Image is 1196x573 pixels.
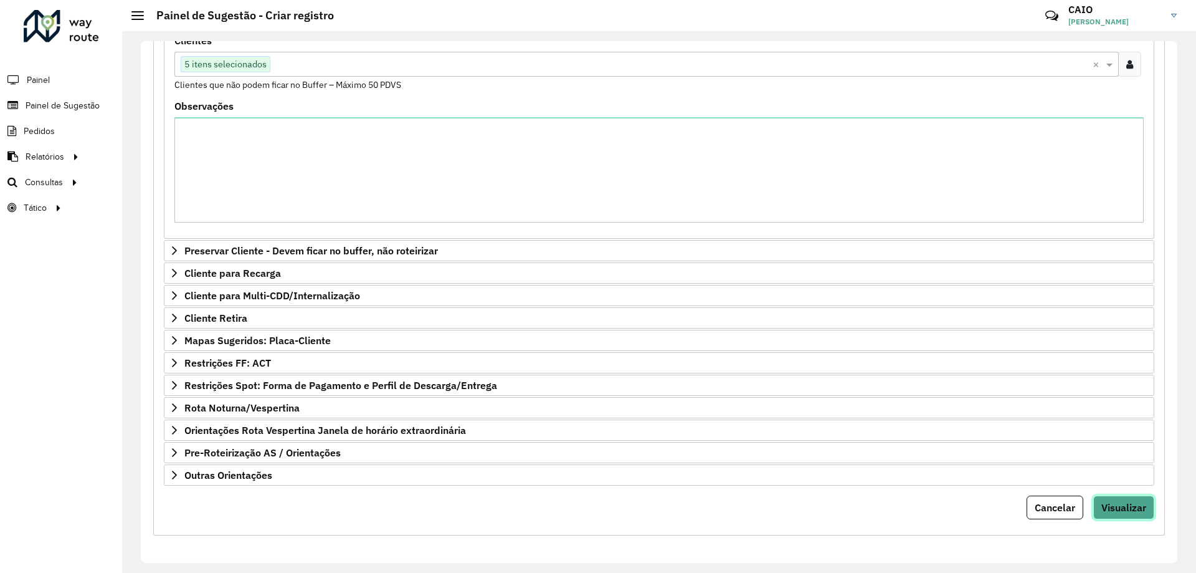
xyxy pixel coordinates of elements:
span: Visualizar [1101,501,1146,514]
span: Pedidos [24,125,55,138]
button: Visualizar [1093,496,1154,519]
span: Mapas Sugeridos: Placa-Cliente [184,335,331,345]
span: Cancelar [1035,501,1075,514]
a: Pre-Roteirização AS / Orientações [164,442,1154,463]
span: Clear all [1093,57,1103,72]
a: Cliente para Recarga [164,262,1154,284]
a: Restrições FF: ACT [164,352,1154,373]
span: Relatórios [26,150,64,163]
label: Observações [174,99,234,113]
span: Painel de Sugestão [26,99,100,112]
small: Clientes que não podem ficar no Buffer – Máximo 50 PDVS [174,79,401,90]
span: Orientações Rota Vespertina Janela de horário extraordinária [184,425,466,435]
div: Priorizar Cliente - Não podem ficar no buffer [164,31,1154,239]
span: Restrições Spot: Forma de Pagamento e Perfil de Descarga/Entrega [184,380,497,390]
span: [PERSON_NAME] [1068,16,1162,27]
a: Rota Noturna/Vespertina [164,397,1154,418]
span: Cliente para Multi-CDD/Internalização [184,291,360,301]
span: Preservar Cliente - Devem ficar no buffer, não roteirizar [184,246,438,256]
span: Outras Orientações [184,470,272,480]
span: Tático [24,201,47,214]
h3: CAIO [1068,4,1162,16]
span: Rota Noturna/Vespertina [184,403,300,413]
span: Cliente Retira [184,313,247,323]
a: Preservar Cliente - Devem ficar no buffer, não roteirizar [164,240,1154,261]
a: Mapas Sugeridos: Placa-Cliente [164,330,1154,351]
h2: Painel de Sugestão - Criar registro [144,9,334,22]
span: 5 itens selecionados [181,57,270,72]
span: Pre-Roteirização AS / Orientações [184,448,341,458]
span: Cliente para Recarga [184,268,281,278]
span: Painel [27,74,50,87]
span: Consultas [25,176,63,189]
a: Cliente Retira [164,307,1154,329]
span: Restrições FF: ACT [184,358,271,368]
button: Cancelar [1027,496,1083,519]
a: Cliente para Multi-CDD/Internalização [164,285,1154,306]
a: Restrições Spot: Forma de Pagamento e Perfil de Descarga/Entrega [164,375,1154,396]
a: Outras Orientações [164,465,1154,486]
a: Orientações Rota Vespertina Janela de horário extraordinária [164,420,1154,441]
a: Contato Rápido [1038,2,1065,29]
